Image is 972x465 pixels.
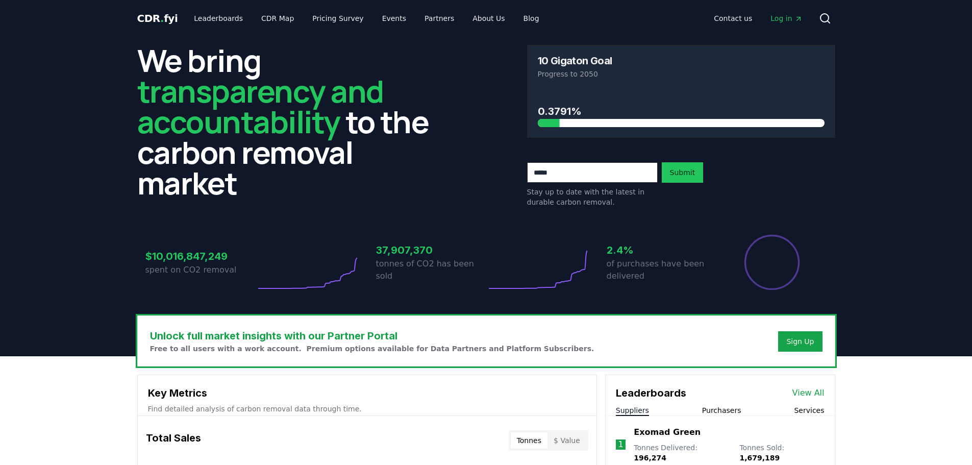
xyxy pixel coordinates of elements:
button: $ Value [547,432,586,449]
span: 196,274 [634,454,666,462]
span: Log in [770,13,802,23]
h3: Leaderboards [616,385,686,401]
a: Log in [762,9,810,28]
div: Percentage of sales delivered [743,234,801,291]
span: CDR fyi [137,12,178,25]
a: CDR.fyi [137,11,178,26]
button: Purchasers [702,405,741,415]
button: Suppliers [616,405,649,415]
h3: Key Metrics [148,385,586,401]
h2: We bring to the carbon removal market [137,45,445,198]
h3: 10 Gigaton Goal [538,56,612,66]
p: Stay up to date with the latest in durable carbon removal. [527,187,658,207]
nav: Main [706,9,810,28]
span: transparency and accountability [137,70,384,142]
span: 1,679,189 [739,454,780,462]
h3: 2.4% [607,242,717,258]
a: Pricing Survey [304,9,371,28]
a: Partners [416,9,462,28]
nav: Main [186,9,547,28]
a: View All [792,387,825,399]
button: Services [794,405,824,415]
a: Sign Up [786,336,814,347]
p: tonnes of CO2 has been sold [376,258,486,282]
h3: Total Sales [146,430,201,451]
a: Contact us [706,9,760,28]
p: spent on CO2 removal [145,264,256,276]
p: Free to all users with a work account. Premium options available for Data Partners and Platform S... [150,344,594,354]
a: About Us [464,9,513,28]
h3: 37,907,370 [376,242,486,258]
p: of purchases have been delivered [607,258,717,282]
span: . [160,12,164,25]
p: Tonnes Sold : [739,443,824,463]
h3: $10,016,847,249 [145,249,256,264]
p: 1 [618,438,623,451]
h3: Unlock full market insights with our Partner Portal [150,328,594,344]
button: Submit [662,162,704,183]
a: Exomad Green [634,426,701,438]
p: Find detailed analysis of carbon removal data through time. [148,404,586,414]
p: Progress to 2050 [538,69,825,79]
h3: 0.3791% [538,104,825,119]
button: Tonnes [511,432,547,449]
a: Blog [515,9,547,28]
a: CDR Map [253,9,302,28]
p: Tonnes Delivered : [634,443,729,463]
button: Sign Up [778,331,822,352]
a: Events [374,9,414,28]
a: Leaderboards [186,9,251,28]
